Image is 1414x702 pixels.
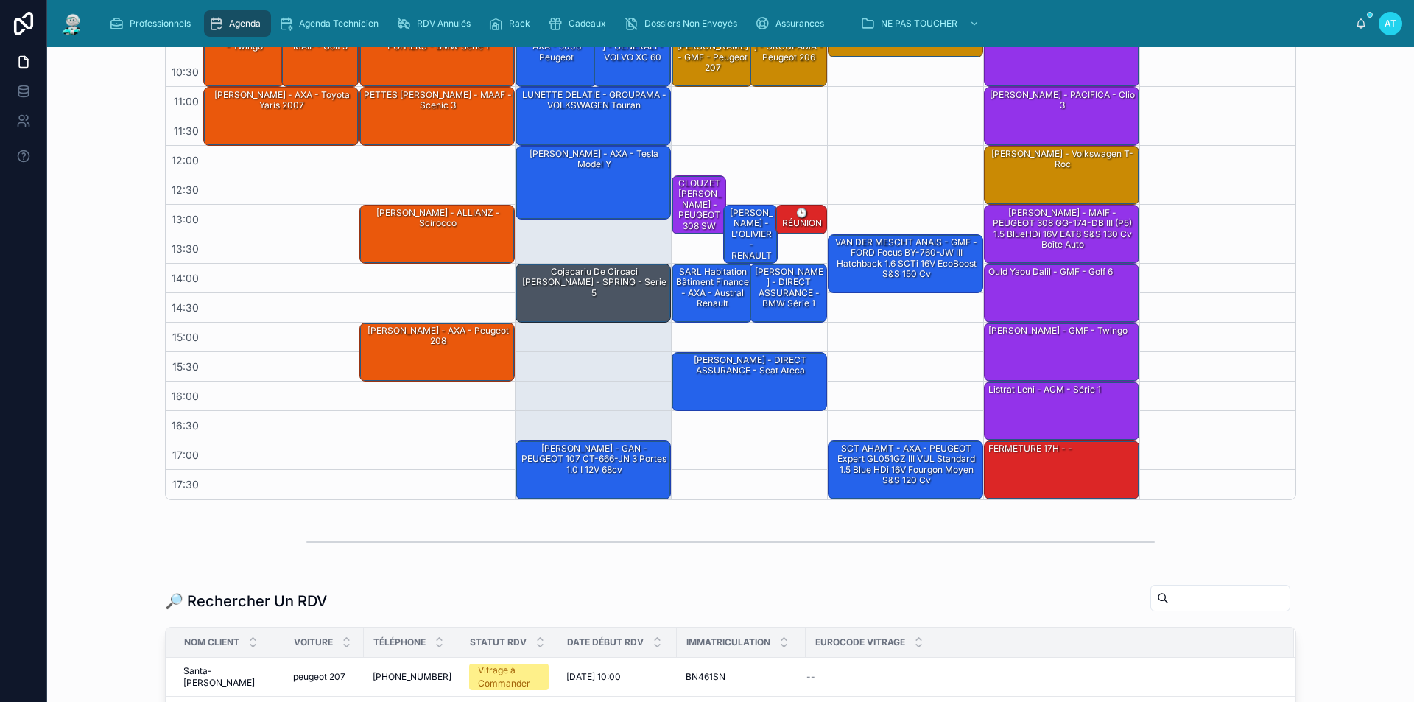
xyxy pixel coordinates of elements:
div: [PERSON_NAME] - MAIF - PEUGEOT 308 GG-174-DB III (P5) 1.5 BlueHDi 16V EAT8 S&S 130 cv Boîte auto [985,206,1139,263]
div: Santa-[PERSON_NAME] - GMF - peugeot 207 [675,29,751,75]
div: [PERSON_NAME] - GMF - twingo [987,324,1129,337]
span: 10:00 [168,36,203,49]
div: FERMETURE 17H - - [985,441,1139,499]
div: CLOUZET [PERSON_NAME] - PEUGEOT 308 SW [675,177,725,233]
div: [PERSON_NAME] - PACIFICA - clio 3 [987,88,1138,113]
span: Immatriculation [686,636,770,648]
div: VAN DER MESCHT ANAIS - GMF - FORD Focus BY-760-JW III Hatchback 1.6 SCTi 16V EcoBoost S&S 150 cv [831,236,982,281]
span: Eurocode Vitrage [815,636,905,648]
div: [PERSON_NAME] - GMF - twingo [985,323,1139,381]
span: Agenda [229,18,261,29]
span: [DATE] 10:00 [566,671,621,683]
span: 14:30 [168,301,203,314]
span: 14:00 [168,272,203,284]
a: NE PAS TOUCHER [856,10,987,37]
div: 10:00 – 11:00: Vie Lucien - ZEPHIR - Ds3 [985,29,1139,86]
a: Agenda [204,10,271,37]
span: 17:30 [169,478,203,491]
div: [PERSON_NAME] - L'OLIVIER - RENAULT Clio EZ-015-YJ IV 5 Portes Phase 2 1.5 dCi FAP Energy eco2 S&... [726,206,776,347]
div: [PERSON_NAME] - Volkswagen T-Roc [985,147,1139,204]
div: [PERSON_NAME] - DIRECT ASSURANCE - BMW série 1 [753,265,826,311]
img: App logo [59,12,85,35]
span: 15:30 [169,360,203,373]
span: 16:30 [168,419,203,432]
div: 🕒 RÉUNION - - [778,206,826,241]
div: [PERSON_NAME] - DIRECT ASSURANCE - Seat Ateca [672,353,826,410]
div: LUNETTE DELATIE - GROUPAMA - VOLKSWAGEN Touran [518,88,669,113]
div: [PERSON_NAME] - twingo [204,29,284,86]
span: 17:00 [169,449,203,461]
div: [PERSON_NAME] - GAN - PEUGEOT 107 CT-666-JN 3 Portes 1.0 i 12V 68cv [518,442,669,477]
div: SCT AHAMT - AXA - PEUGEOT Expert GL051GZ III VUL Standard 1.5 Blue HDi 16V Fourgon moyen S&S 120 cv [829,441,982,499]
div: [PERSON_NAME] - AXA - Tesla model y [516,147,670,219]
div: [PERSON_NAME] - DIRECT ASSURANCE - BMW série 1 [750,264,827,322]
div: Listrat Leni - ACM - Série 1 [987,383,1102,396]
div: [PERSON_NAME] - AXA - Peugeot 208 [360,323,514,381]
div: [PERSON_NAME] - DIRECT ASSURANCE - Seat Ateca [675,354,826,378]
a: [DATE] 10:00 [566,671,668,683]
span: 13:00 [168,213,203,225]
div: [PERSON_NAME] - GENERALI - VOLVO XC 60 [594,29,671,86]
span: Cadeaux [569,18,606,29]
span: 16:00 [168,390,203,402]
div: [PERSON_NAME] - AXA - Toyota Yaris 2007 [206,88,357,113]
span: BN461SN [686,671,725,683]
div: PETTES [PERSON_NAME] - MAAF - Scenic 3 [360,88,514,145]
div: [PERSON_NAME] - MAIF - PEUGEOT 308 GG-174-DB III (P5) 1.5 BlueHDi 16V EAT8 S&S 130 cv Boîte auto [987,206,1138,252]
div: [PERSON_NAME] - AXA - Tesla model y [518,147,669,172]
span: NE PAS TOUCHER [881,18,957,29]
div: Santa-[PERSON_NAME] - GMF - peugeot 207 [672,29,752,86]
span: 13:30 [168,242,203,255]
div: ould yaou dalil - GMF - golf 6 [985,264,1139,322]
a: Agenda Technicien [274,10,389,37]
span: Nom Client [184,636,239,648]
div: VAN DER MESCHT ANAIS - GMF - FORD Focus BY-760-JW III Hatchback 1.6 SCTi 16V EcoBoost S&S 150 cv [829,235,982,292]
div: FERMETURE 17H - - [987,442,1074,455]
span: Voiture [294,636,333,648]
div: CLOUZET [PERSON_NAME] - PEUGEOT 308 SW [672,176,725,234]
a: Dossiers Non Envoyés [619,10,748,37]
a: Cadeaux [544,10,616,37]
span: -- [806,671,815,683]
a: peugeot 207 [293,671,355,683]
span: peugeot 207 [293,671,345,683]
span: Assurances [775,18,824,29]
div: SARL Habitation Bâtiment Finance - AXA - Austral Renault [672,264,752,322]
span: 12:30 [168,183,203,196]
span: AT [1385,18,1396,29]
div: Listrat Leni - ACM - Série 1 [985,382,1139,440]
span: [PHONE_NUMBER] [373,671,451,683]
div: [PERSON_NAME] - GAN - PEUGEOT 107 CT-666-JN 3 Portes 1.0 i 12V 68cv [516,441,670,499]
div: SARL OMENA - AXA - 5008 Peugeot [516,29,596,86]
span: RDV Annulés [417,18,471,29]
div: PETTES [PERSON_NAME] - MAAF - Scenic 3 [362,88,513,113]
span: 10:30 [168,66,203,78]
span: Agenda Technicien [299,18,379,29]
a: Rack [484,10,541,37]
div: [PERSON_NAME] - PACIFICA - clio 3 [985,88,1139,145]
a: Santa-[PERSON_NAME] [183,665,275,689]
span: 11:30 [170,124,203,137]
div: Vitrage à Commander [478,664,540,690]
div: LUNETTE DELATIE - GROUPAMA - VOLKSWAGEN Touran [516,88,670,145]
div: [PERSON_NAME] - L'OLIVIER - RENAULT Clio EZ-015-YJ IV 5 Portes Phase 2 1.5 dCi FAP Energy eco2 S&... [724,206,777,263]
a: RDV Annulés [392,10,481,37]
div: SABLON Sidjy - MAIF - Golf 5 [282,29,359,86]
a: Vitrage à Commander [469,664,549,690]
div: scrollable content [97,7,1355,40]
div: SARL Habitation Bâtiment Finance - AXA - Austral Renault [675,265,751,311]
a: -- [806,671,1276,683]
span: Professionnels [130,18,191,29]
a: BN461SN [686,671,797,683]
h1: 🔎 Rechercher Un RDV [165,591,327,611]
div: Cojacariu De Circaci [PERSON_NAME] - SPRING - serie 5 [516,264,670,322]
div: [PERSON_NAME] - ALLIANZ - Scirocco [360,206,514,263]
div: [PERSON_NAME] - ALLIANZ - Scirocco [362,206,513,231]
div: ould yaou dalil - GMF - golf 6 [987,265,1114,278]
div: [PERSON_NAME] - AXA - Peugeot 208 [362,324,513,348]
div: Cojacariu De Circaci [PERSON_NAME] - SPRING - serie 5 [518,265,669,300]
span: Téléphone [373,636,426,648]
span: 15:00 [169,331,203,343]
div: SCT AHAMT - AXA - PEUGEOT Expert GL051GZ III VUL Standard 1.5 Blue HDi 16V Fourgon moyen S&S 120 cv [831,442,982,488]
